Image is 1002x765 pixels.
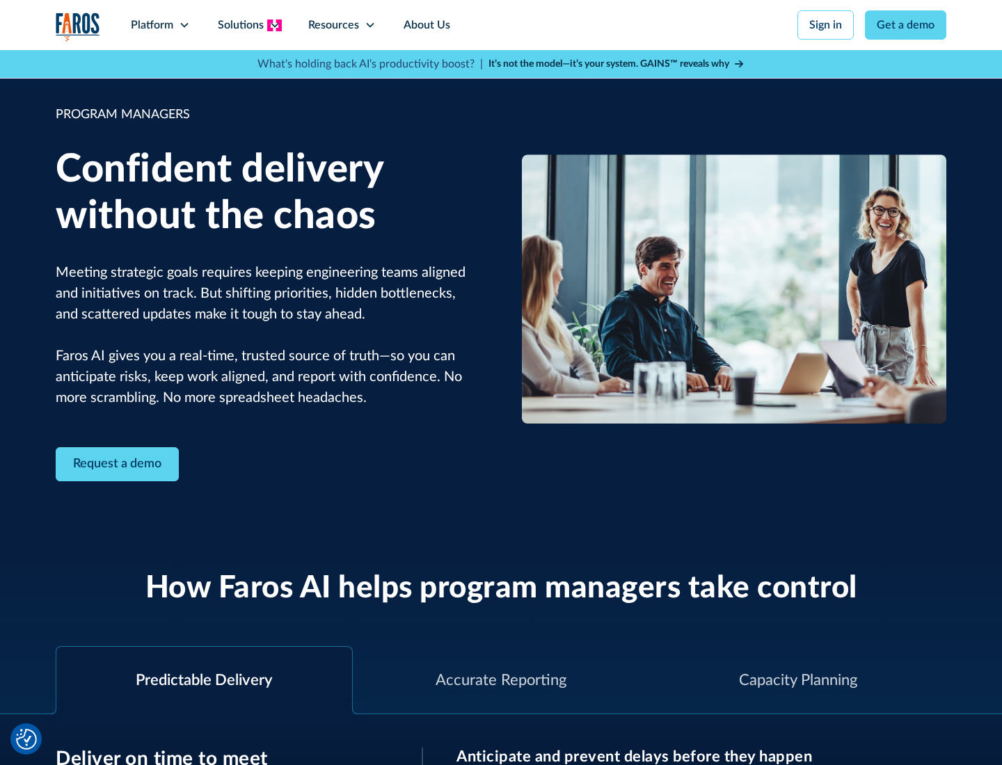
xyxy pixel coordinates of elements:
[56,106,480,124] div: PROGRAM MANAGERS
[16,729,37,750] button: Cookie Settings
[131,17,173,33] div: Platform
[136,669,272,692] div: Predictable Delivery
[56,447,179,481] a: Contact Modal
[145,570,857,607] h2: How Faros AI helps program managers take control
[436,669,566,692] div: Accurate Reporting
[308,17,359,33] div: Resources
[56,262,480,408] p: Meeting strategic goals requires keeping engineering teams aligned and initiatives on track. But ...
[488,57,745,72] a: It’s not the model—it’s your system. GAINS™ reveals why
[488,59,729,69] strong: It’s not the model—it’s your system. GAINS™ reveals why
[56,13,100,41] img: Logo of the analytics and reporting company Faros.
[257,56,483,72] p: What's holding back AI's productivity boost? |
[865,10,946,40] a: Get a demo
[797,10,854,40] a: Sign in
[218,17,264,33] div: Solutions
[56,147,480,240] h1: Confident delivery without the chaos
[739,669,857,692] div: Capacity Planning
[56,13,100,41] a: home
[16,729,37,750] img: Revisit consent button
